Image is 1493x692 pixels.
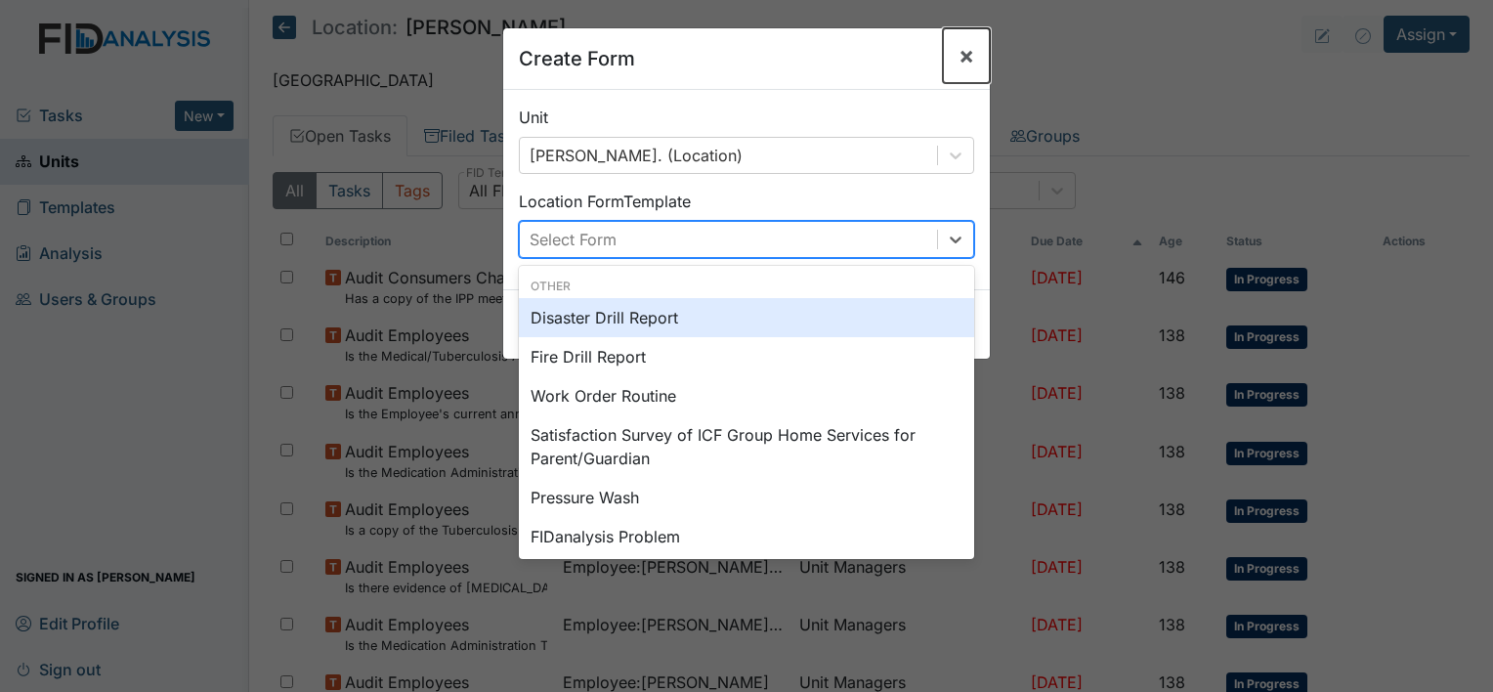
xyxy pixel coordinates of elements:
div: HVAC PM [519,556,974,595]
span: × [959,41,974,69]
h5: Create Form [519,44,635,73]
div: Work Order Routine [519,376,974,415]
div: Disaster Drill Report [519,298,974,337]
div: Satisfaction Survey of ICF Group Home Services for Parent/Guardian [519,415,974,478]
label: Location Form Template [519,190,691,213]
div: Select Form [530,228,617,251]
div: Other [519,278,974,295]
button: Close [943,28,990,83]
div: FIDanalysis Problem [519,517,974,556]
label: Unit [519,106,548,129]
div: Pressure Wash [519,478,974,517]
div: [PERSON_NAME]. (Location) [530,144,743,167]
div: Fire Drill Report [519,337,974,376]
